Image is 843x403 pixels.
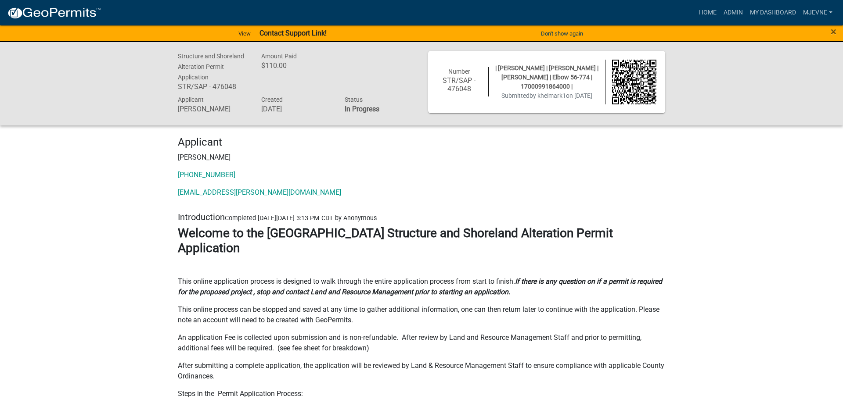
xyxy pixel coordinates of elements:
img: QR code [612,60,657,104]
strong: Welcome to the [GEOGRAPHIC_DATA] Structure and Shoreland Alteration Permit Application [178,226,613,255]
p: This online application process is designed to walk through the entire application process from s... [178,276,665,297]
span: Structure and Shoreland Alteration Permit Application [178,53,244,81]
span: Amount Paid [261,53,297,60]
h6: [DATE] [261,105,331,113]
a: Home [695,4,720,21]
p: Steps in the Permit Application Process: [178,389,665,399]
a: [PHONE_NUMBER] [178,171,235,179]
a: My Dashboard [746,4,800,21]
p: [PERSON_NAME] [178,152,665,163]
span: Submitted on [DATE] [501,92,592,99]
p: After submitting a complete application, the application will be reviewed by Land & Resource Mana... [178,360,665,382]
h6: STR/SAP - 476048 [178,82,248,91]
a: Admin [720,4,746,21]
a: View [235,26,254,41]
strong: Contact Support Link! [259,29,327,37]
h6: [PERSON_NAME] [178,105,248,113]
h5: Introduction [178,212,665,222]
p: An application Fee is collected upon submission and is non-refundable. After review by Land and R... [178,332,665,353]
span: by kheimark1 [530,92,566,99]
span: Created [261,96,283,103]
span: Applicant [178,96,204,103]
button: Close [831,26,836,37]
h6: $110.00 [261,61,331,70]
a: MJevne [800,4,836,21]
span: Completed [DATE][DATE] 3:13 PM CDT by Anonymous [225,214,377,222]
span: Number [448,68,470,75]
h6: STR/SAP - 476048 [437,76,482,93]
h4: Applicant [178,136,665,149]
span: | [PERSON_NAME] | [PERSON_NAME] | [PERSON_NAME] | Elbow 56-774 | 17000991864000 | [495,64,598,90]
p: This online process can be stopped and saved at any time to gather additional information, one ca... [178,304,665,325]
button: Don't show again [537,26,587,41]
span: × [831,25,836,38]
strong: In Progress [345,105,379,113]
span: Status [345,96,363,103]
a: [EMAIL_ADDRESS][PERSON_NAME][DOMAIN_NAME] [178,188,341,196]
